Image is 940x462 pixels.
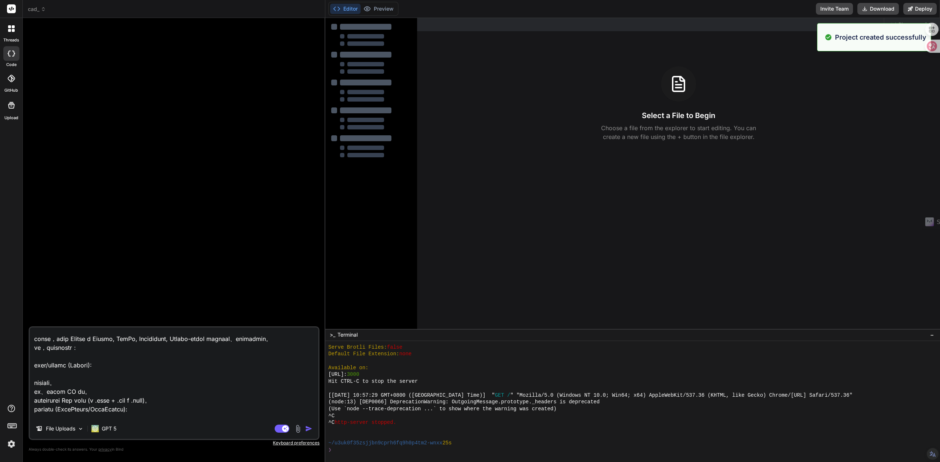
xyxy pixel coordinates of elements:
[596,124,761,141] p: Choose a file from the explorer to start editing. You can create a new file using the + button in...
[510,392,853,399] span: " "Mozilla/5.0 (Windows NT 10.0; Win64; x64) AppleWebKit/537.36 (KHTML, like Gecko) Chrome/[URL] ...
[507,392,510,399] span: /
[903,3,937,15] button: Deploy
[98,447,112,451] span: privacy
[387,344,402,351] span: false
[77,426,84,432] img: Pick Models
[4,87,18,93] label: GitHub
[102,425,116,432] p: GPT 5
[46,425,75,432] p: File Uploads
[825,32,832,42] img: alert
[642,110,715,121] h3: Select a File to Begin
[929,329,936,341] button: −
[495,392,504,399] span: GET
[361,4,397,14] button: Preview
[835,32,926,42] p: Project created successfully
[328,447,332,454] span: ❯
[399,351,412,357] span: none
[305,425,312,432] img: icon
[442,440,452,447] span: 25s
[328,351,399,357] span: Default File Extension:
[328,440,442,447] span: ~/u3uk0f35zsjjbn9cprh6fq9h0p4tm2-wnxx
[337,331,358,338] span: Terminal
[328,392,495,399] span: [[DATE] 10:57:29 GMT+0800 ([GEOGRAPHIC_DATA] Time)] "
[930,331,934,338] span: −
[328,371,347,378] span: [URL]:
[328,364,368,371] span: Available on:
[330,331,335,338] span: >_
[328,412,335,419] span: ^C
[3,37,19,43] label: threads
[28,5,46,13] span: cad_
[91,425,99,432] img: GPT 5
[898,21,934,28] span: Show preview
[29,446,319,453] p: Always double-check its answers. Your in Bind
[4,115,18,121] label: Upload
[328,399,600,406] span: (node:13) [DEP0066] DeprecationWarning: OutgoingMessage.prototype._headers is deprecated
[857,3,899,15] button: Download
[294,425,302,433] img: attachment
[5,438,18,450] img: settings
[330,4,361,14] button: Editor
[30,327,318,418] textarea: loremipsumdolor。sitametconsectetu AdipIscing elit、seddo Eiu TEM： INC utl ET do: magnaaliquaenim A...
[328,344,387,351] span: Serve Brotli Files:
[347,371,359,378] span: 3000
[328,378,417,385] span: Hit CTRL-C to stop the server
[328,419,335,426] span: ^C
[335,419,396,426] span: http-server stopped.
[29,440,319,446] p: Keyboard preferences
[816,3,853,15] button: Invite Team
[6,62,17,68] label: code
[328,406,556,412] span: (Use `node --trace-deprecation ...` to show where the warning was created)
